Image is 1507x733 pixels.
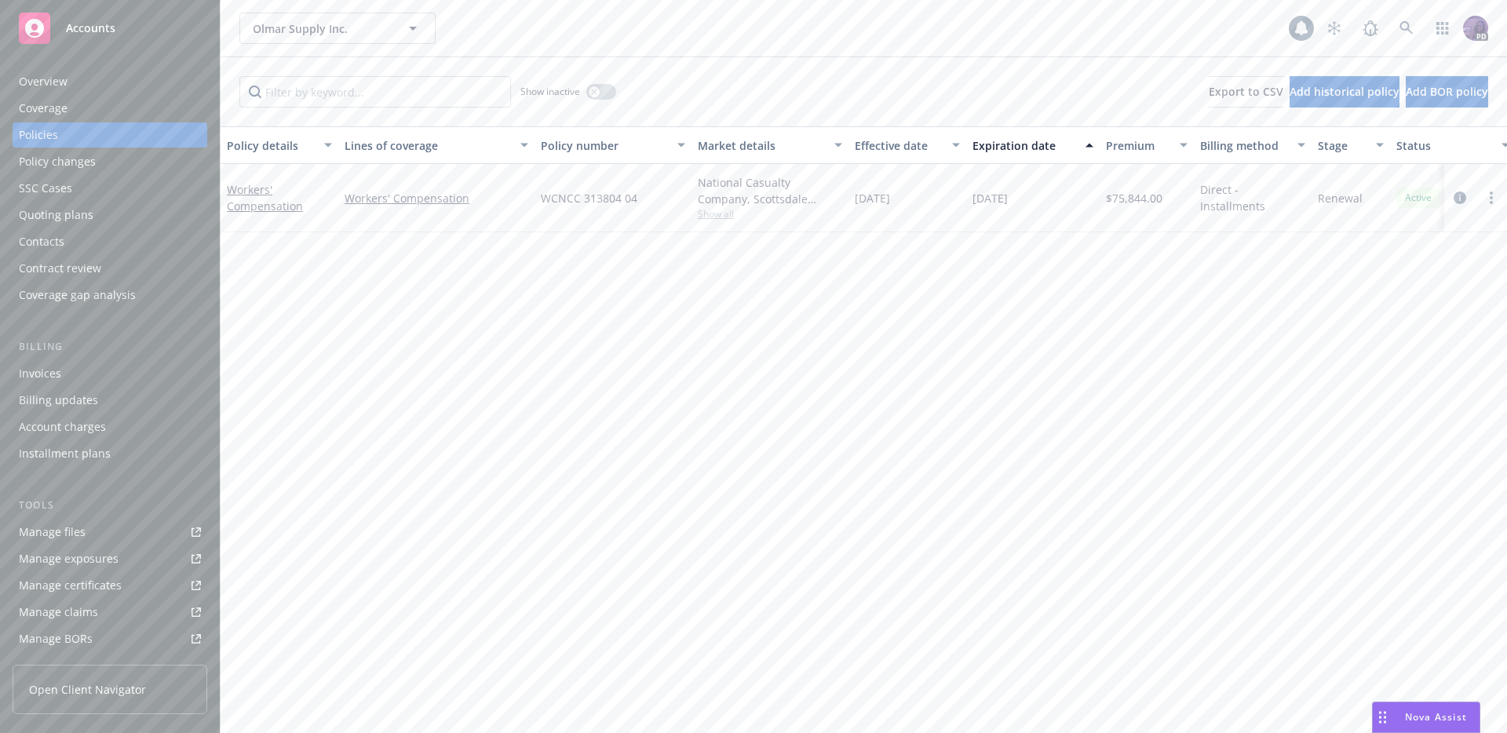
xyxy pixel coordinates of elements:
a: Invoices [13,361,207,386]
span: Olmar Supply Inc. [253,20,389,37]
div: Expiration date [972,137,1076,154]
a: Workers' Compensation [345,190,528,206]
div: Billing method [1200,137,1288,154]
div: Status [1396,137,1492,154]
div: SSC Cases [19,176,72,201]
div: Lines of coverage [345,137,511,154]
a: Workers' Compensation [227,182,303,213]
button: Lines of coverage [338,126,535,164]
a: Manage BORs [13,626,207,651]
span: [DATE] [972,190,1008,206]
button: Add BOR policy [1406,76,1488,108]
input: Filter by keyword... [239,76,511,108]
a: SSC Cases [13,176,207,201]
a: Overview [13,69,207,94]
div: Policy number [541,137,668,154]
img: photo [1463,16,1488,41]
a: Installment plans [13,441,207,466]
a: Coverage [13,96,207,121]
span: Renewal [1318,190,1363,206]
span: $75,844.00 [1106,190,1162,206]
div: Contract review [19,256,101,281]
div: Manage claims [19,600,98,625]
button: Expiration date [966,126,1100,164]
div: Market details [698,137,825,154]
div: Coverage [19,96,68,121]
button: Premium [1100,126,1194,164]
a: Account charges [13,414,207,439]
span: Accounts [66,22,115,35]
button: Export to CSV [1209,76,1283,108]
div: Manage files [19,520,86,545]
div: Manage certificates [19,573,122,598]
a: Manage claims [13,600,207,625]
button: Market details [691,126,848,164]
div: Premium [1106,137,1170,154]
span: Open Client Navigator [29,681,146,698]
span: [DATE] [855,190,890,206]
a: Switch app [1427,13,1458,44]
a: Accounts [13,6,207,50]
div: Overview [19,69,68,94]
a: Contract review [13,256,207,281]
a: Manage files [13,520,207,545]
button: Billing method [1194,126,1312,164]
div: Quoting plans [19,202,93,228]
button: Stage [1312,126,1390,164]
button: Nova Assist [1372,702,1480,733]
a: more [1482,188,1501,207]
div: Stage [1318,137,1367,154]
div: Manage BORs [19,626,93,651]
button: Add historical policy [1290,76,1399,108]
a: Policy changes [13,149,207,174]
button: Effective date [848,126,966,164]
a: Contacts [13,229,207,254]
div: Account charges [19,414,106,439]
a: Search [1391,13,1422,44]
div: Effective date [855,137,943,154]
a: Stop snowing [1319,13,1350,44]
span: Add BOR policy [1406,84,1488,99]
div: Contacts [19,229,64,254]
span: Export to CSV [1209,84,1283,99]
div: Policy details [227,137,315,154]
a: Policies [13,122,207,148]
button: Policy number [535,126,691,164]
div: Billing updates [19,388,98,413]
a: Manage certificates [13,573,207,598]
button: Olmar Supply Inc. [239,13,436,44]
div: Invoices [19,361,61,386]
div: Drag to move [1373,702,1392,732]
div: Policies [19,122,58,148]
span: Direct - Installments [1200,181,1305,214]
a: Coverage gap analysis [13,283,207,308]
span: WCNCC 313804 04 [541,190,637,206]
a: Billing updates [13,388,207,413]
div: Installment plans [19,441,111,466]
div: Policy changes [19,149,96,174]
div: Coverage gap analysis [19,283,136,308]
span: Show inactive [520,85,580,98]
div: Tools [13,498,207,513]
button: Policy details [221,126,338,164]
div: Billing [13,339,207,355]
span: Nova Assist [1405,710,1467,724]
span: Active [1403,191,1434,205]
a: Manage exposures [13,546,207,571]
div: National Casualty Company, Scottsdale Insurance Company (Nationwide), Midwest General Insurance D... [698,174,842,207]
span: Show all [698,207,842,221]
a: Report a Bug [1355,13,1386,44]
a: circleInformation [1450,188,1469,207]
div: Manage exposures [19,546,119,571]
a: Quoting plans [13,202,207,228]
span: Add historical policy [1290,84,1399,99]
